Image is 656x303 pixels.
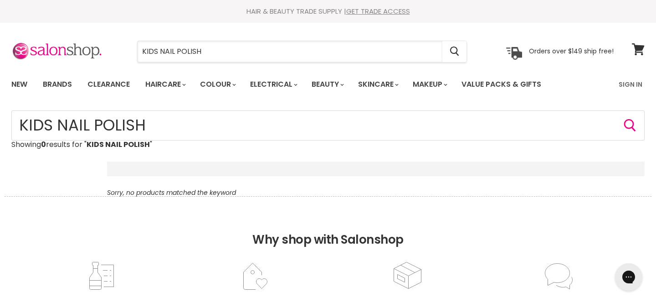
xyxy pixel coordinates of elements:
a: Skincare [351,75,404,94]
a: New [5,75,34,94]
a: Brands [36,75,79,94]
ul: Main menu [5,71,581,98]
input: Search [11,110,645,141]
input: Search [138,41,442,62]
a: Value Packs & Gifts [455,75,548,94]
button: Search [442,41,466,62]
strong: 0 [41,139,46,150]
a: Electrical [243,75,303,94]
a: Haircare [138,75,191,94]
form: Product [137,41,467,63]
em: Sorry, no products matched the keyword [107,188,236,197]
form: Product [11,110,645,141]
a: Beauty [305,75,349,94]
a: GET TRADE ACCESS [346,6,410,16]
button: Search [623,118,637,133]
h2: Why shop with Salonshop [5,196,651,261]
a: Clearance [81,75,137,94]
strong: KIDS NAIL POLISH [87,139,150,150]
a: Makeup [406,75,453,94]
p: Orders over $149 ship free! [529,47,614,55]
a: Colour [193,75,241,94]
a: Sign In [613,75,648,94]
iframe: Gorgias live chat messenger [610,260,647,294]
p: Showing results for " " [11,141,645,149]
